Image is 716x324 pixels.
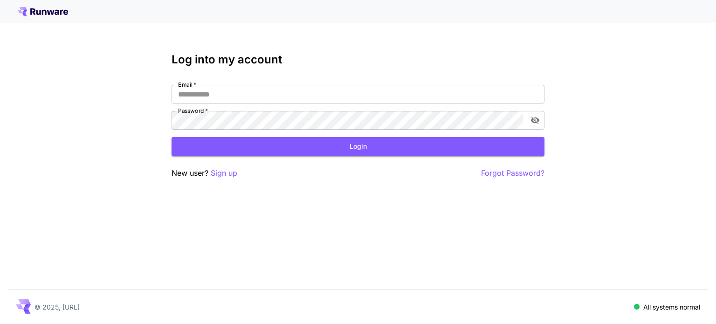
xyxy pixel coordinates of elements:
[172,53,544,66] h3: Log into my account
[527,112,544,129] button: toggle password visibility
[172,137,544,156] button: Login
[481,167,544,179] button: Forgot Password?
[178,107,208,115] label: Password
[172,167,237,179] p: New user?
[178,81,196,89] label: Email
[34,302,80,312] p: © 2025, [URL]
[211,167,237,179] button: Sign up
[643,302,700,312] p: All systems normal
